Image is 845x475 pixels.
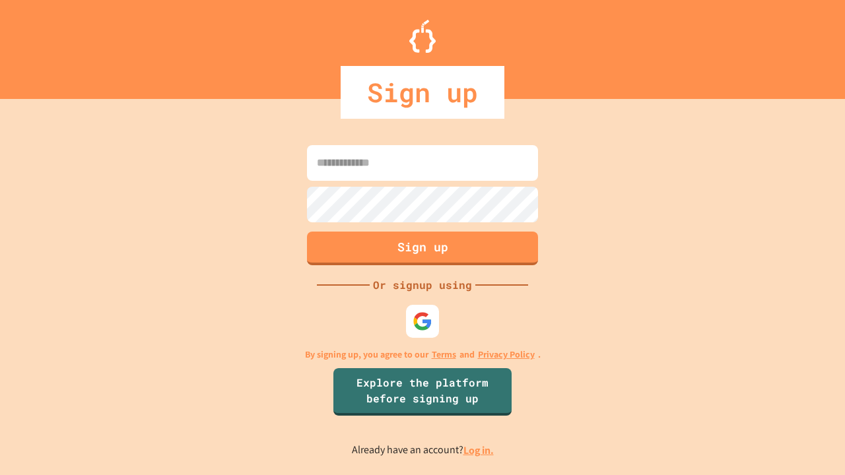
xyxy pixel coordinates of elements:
[478,348,535,362] a: Privacy Policy
[370,277,475,293] div: Or signup using
[307,232,538,265] button: Sign up
[305,348,541,362] p: By signing up, you agree to our and .
[432,348,456,362] a: Terms
[409,20,436,53] img: Logo.svg
[341,66,504,119] div: Sign up
[413,311,432,331] img: google-icon.svg
[735,365,832,421] iframe: chat widget
[333,368,512,416] a: Explore the platform before signing up
[463,443,494,457] a: Log in.
[352,442,494,459] p: Already have an account?
[790,422,832,462] iframe: chat widget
